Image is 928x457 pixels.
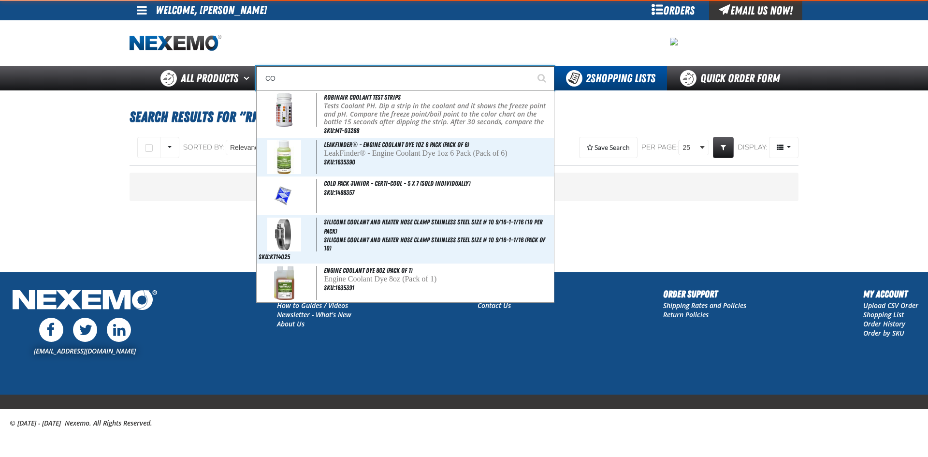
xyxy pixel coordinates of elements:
[863,301,918,310] a: Upload CSV Order
[324,266,412,274] span: Engine Coolant Dye 8oz (Pack of 1)
[594,144,630,151] span: Save Search
[267,140,301,174] img: 642af49dba864554663378-1635390.jpg
[324,149,552,158] p: LeakFinder® - Engine Coolant Dye 1oz 6 Pack (Pack of 6)
[738,143,768,151] span: Display:
[277,301,348,310] a: How to Guides / Videos
[256,66,554,90] input: Search
[324,158,355,166] span: SKU:1635390
[240,66,256,90] button: Open All Products pages
[277,319,304,328] a: About Us
[274,266,294,300] img: 686be6a6228bf151016801-DV_ZoomOriginal_I_1635391.webp
[530,66,554,90] button: Start Searching
[324,236,552,252] span: Silicone Coolant and Heater Hose Clamp Stainless Steel Size # 10 9/16-1-1/16 (Pack of 10)
[863,328,904,338] a: Order by SKU
[667,66,798,90] a: Quick Order Form
[181,70,238,87] span: All Products
[130,35,221,52] img: Nexemo logo
[324,179,470,187] span: Cold Pack Junior - Certi-Cool - 5 x 7 (Sold Individually)
[863,287,918,301] h2: My Account
[183,143,224,151] span: Sorted By:
[10,287,160,315] img: Nexemo Logo
[670,38,678,45] img: 08cb5c772975e007c414e40fb9967a9c.jpeg
[769,137,798,158] button: Product Grid Views Toolbar
[267,218,301,251] img: 5b11585a71f46219744025-kt14022_1_1_1.jpg
[34,346,136,355] a: [EMAIL_ADDRESS][DOMAIN_NAME]
[324,101,546,134] span: Tests Coolant PH. Dip a strip in the coolant and it shows the freeze point and pH. Compare the fr...
[324,218,543,235] span: Silicone Coolant and Heater Hose Clamp Stainless Steel Size # 10 9/16-1-1/16 (10 per pack)
[324,275,552,283] p: Engine Coolant Dye 8oz (Pack of 1)
[267,93,301,127] img: 657a060baa862787378608-acustrip-coolant-test-strips-acu1550_a_2.jpg
[259,253,290,261] span: SKU:KT14025
[267,179,301,213] img: 5b115864e75c9070881052-1488357.jpg
[663,301,746,310] a: Shipping Rates and Policies
[579,137,638,158] button: Expand or Collapse Saved Search drop-down to save a search query
[586,72,591,85] strong: 2
[160,137,179,158] button: Rows selection options
[641,143,678,152] span: Per page:
[663,287,746,301] h2: Order Support
[478,301,511,310] a: Contact Us
[769,137,798,158] span: Product Grid Views Toolbar
[324,127,359,134] span: SKU:MT-03288
[682,143,698,153] span: 25
[230,143,262,153] span: Relevance
[277,310,351,319] a: Newsletter - What's New
[863,310,904,319] a: Shopping List
[324,189,354,196] span: SKU:1488357
[713,137,734,158] a: Expand or Collapse Grid Filters
[324,93,401,101] span: Robinair Coolant Test Strips
[130,35,221,52] a: Home
[324,284,354,292] span: SKU:1635391
[586,72,655,85] span: Shopping Lists
[863,319,905,328] a: Order History
[324,141,468,148] span: LeakFinder® - Engine Coolant Dye 1oz 6 Pack (Pack of 6)
[663,310,709,319] a: Return Policies
[554,66,667,90] button: You have 2 Shopping Lists. Open to view details
[130,104,798,130] h1: Search Results for "RK201"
